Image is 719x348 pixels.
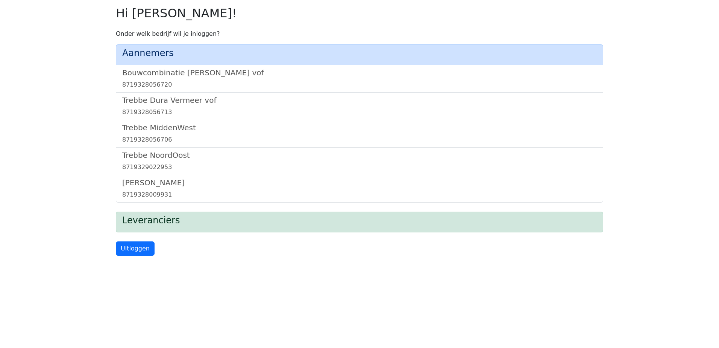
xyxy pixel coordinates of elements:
[122,151,597,172] a: Trebbe NoordOost8719329022953
[122,123,597,132] h5: Trebbe MiddenWest
[122,123,597,144] a: Trebbe MiddenWest8719328056706
[122,178,597,187] h5: [PERSON_NAME]
[122,80,597,89] div: 8719328056720
[122,108,597,117] div: 8719328056713
[122,48,597,59] h4: Aannemers
[116,241,155,256] a: Uitloggen
[122,96,597,117] a: Trebbe Dura Vermeer vof8719328056713
[122,96,597,105] h5: Trebbe Dura Vermeer vof
[122,151,597,160] h5: Trebbe NoordOost
[122,178,597,199] a: [PERSON_NAME]8719328009931
[122,68,597,89] a: Bouwcombinatie [PERSON_NAME] vof8719328056720
[122,163,597,172] div: 8719329022953
[122,190,597,199] div: 8719328009931
[116,6,603,20] h2: Hi [PERSON_NAME]!
[116,29,603,38] p: Onder welk bedrijf wil je inloggen?
[122,68,597,77] h5: Bouwcombinatie [PERSON_NAME] vof
[122,215,597,226] h4: Leveranciers
[122,135,597,144] div: 8719328056706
